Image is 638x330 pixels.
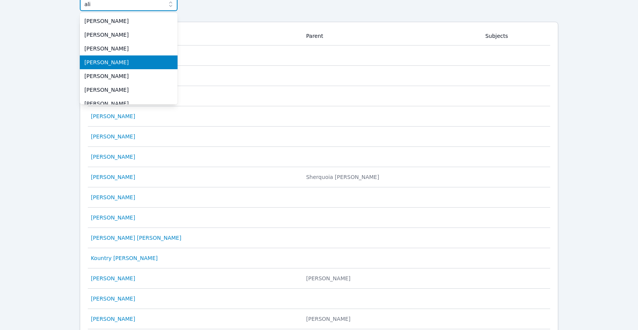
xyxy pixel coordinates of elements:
th: Subjects [481,27,550,46]
a: [PERSON_NAME] [91,112,135,120]
a: [PERSON_NAME] [91,193,135,201]
tr: Maeve Feockt [88,46,550,66]
span: [PERSON_NAME] [84,45,173,52]
tr: [PERSON_NAME] [PERSON_NAME] [88,268,550,289]
a: [PERSON_NAME] [91,295,135,302]
th: Student [88,27,302,46]
div: [PERSON_NAME] [306,315,476,323]
tr: [PERSON_NAME] [PERSON_NAME] [88,228,550,248]
a: [PERSON_NAME] [91,275,135,282]
tr: [PERSON_NAME] [88,147,550,167]
span: [PERSON_NAME] [84,100,173,107]
a: [PERSON_NAME] [91,214,135,221]
tr: Kountry [PERSON_NAME] [88,248,550,268]
tr: [PERSON_NAME] [88,208,550,228]
tr: [PERSON_NAME] [88,66,550,86]
tr: [PERSON_NAME] [88,106,550,127]
a: [PERSON_NAME] [91,133,135,140]
a: [PERSON_NAME] [91,315,135,323]
span: [PERSON_NAME] [84,17,173,25]
th: Parent [302,27,481,46]
span: [PERSON_NAME] [84,31,173,39]
div: Sherquoia [PERSON_NAME] [306,173,476,181]
a: Kountry [PERSON_NAME] [91,254,158,262]
span: [PERSON_NAME] [84,72,173,80]
tr: [PERSON_NAME] [88,127,550,147]
tr: [PERSON_NAME] Sherquoia [PERSON_NAME] [88,167,550,187]
tr: [PERSON_NAME] [88,187,550,208]
a: [PERSON_NAME] [91,153,135,161]
tr: [PERSON_NAME] [88,86,550,106]
a: [PERSON_NAME] [91,173,135,181]
a: [PERSON_NAME] [PERSON_NAME] [91,234,181,242]
tr: [PERSON_NAME] [88,289,550,309]
tr: [PERSON_NAME] [PERSON_NAME] [88,309,550,329]
div: [PERSON_NAME] [306,275,476,282]
span: [PERSON_NAME] [84,86,173,94]
span: [PERSON_NAME] [84,59,173,66]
